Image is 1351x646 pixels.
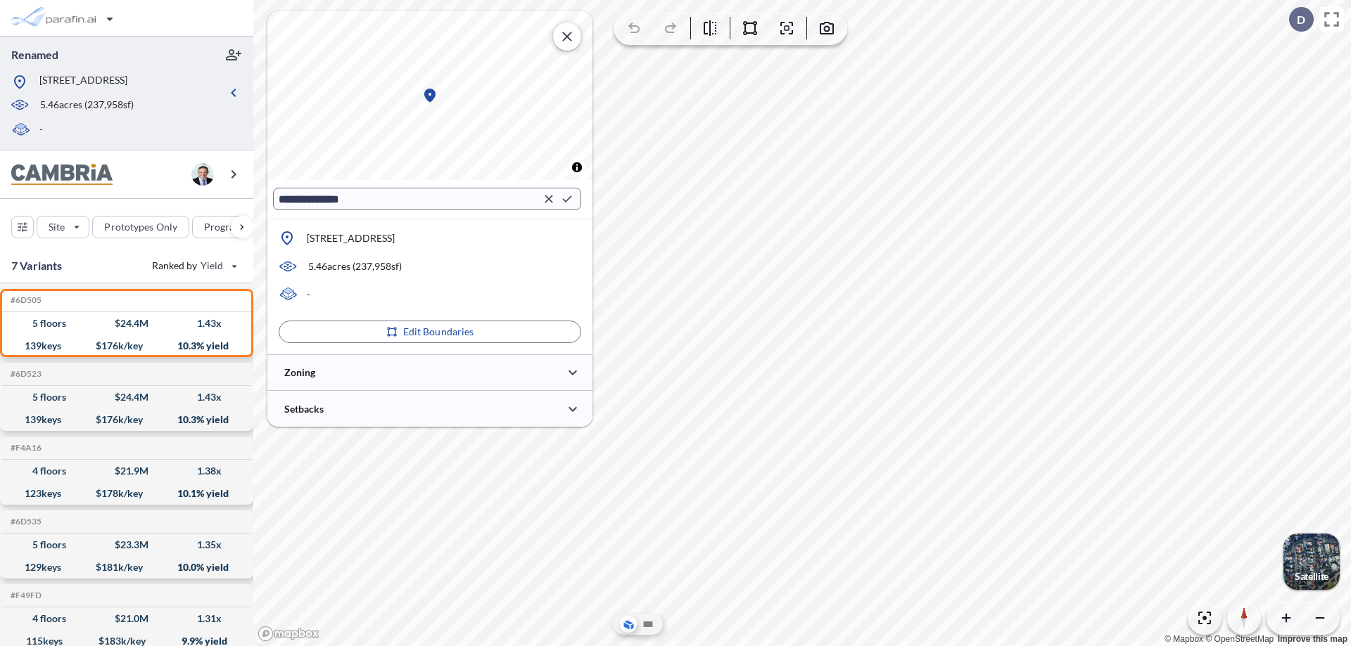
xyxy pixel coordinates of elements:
[104,220,177,234] p: Prototypes Only
[1297,13,1305,26] p: D
[279,321,581,343] button: Edit Boundaries
[191,163,214,186] img: user logo
[1278,634,1347,644] a: Improve this map
[8,517,42,527] h5: Click to copy the code
[573,160,581,175] span: Toggle attribution
[403,325,474,339] p: Edit Boundaries
[569,159,585,176] button: Toggle attribution
[11,164,113,186] img: BrandImage
[40,98,134,113] p: 5.46 acres ( 237,958 sf)
[620,616,637,633] button: Aerial View
[11,47,58,63] p: Renamed
[1205,634,1274,644] a: OpenStreetMap
[11,257,63,274] p: 7 Variants
[307,288,310,302] p: -
[1283,534,1340,590] button: Switcher ImageSatellite
[49,220,65,234] p: Site
[8,443,42,453] h5: Click to copy the code
[308,259,402,273] p: 5.46 acres ( 237,958 sf)
[204,220,243,234] p: Program
[1283,534,1340,590] img: Switcher Image
[258,626,319,642] a: Mapbox homepage
[201,259,224,273] span: Yield
[1165,634,1203,644] a: Mapbox
[92,216,189,238] button: Prototypes Only
[8,369,42,379] h5: Click to copy the code
[192,216,268,238] button: Program
[39,73,127,91] p: [STREET_ADDRESS]
[284,366,315,380] p: Zoning
[8,295,42,305] h5: Click to copy the code
[284,402,324,416] p: Setbacks
[421,87,438,104] div: Map marker
[307,231,395,245] p: [STREET_ADDRESS]
[1295,571,1328,582] p: Satellite
[267,11,592,180] canvas: Map
[39,122,43,138] p: -
[640,616,657,633] button: Site Plan
[8,590,42,600] h5: Click to copy the code
[141,254,246,277] button: Ranked by Yield
[37,216,89,238] button: Site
